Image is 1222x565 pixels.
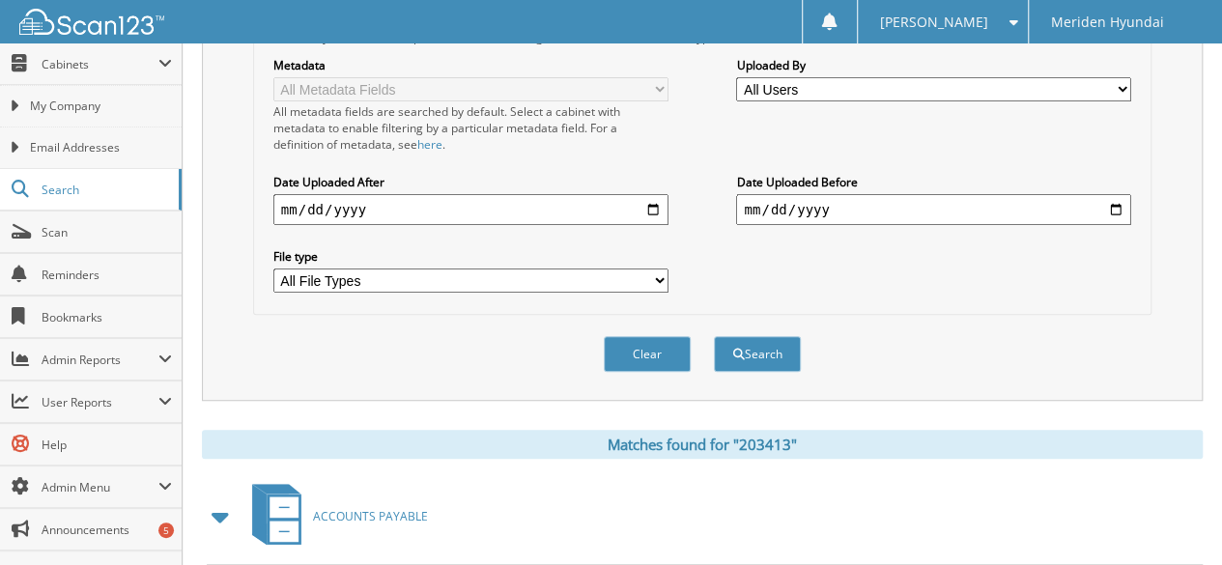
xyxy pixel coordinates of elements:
span: Cabinets [42,56,158,72]
button: Clear [604,336,691,372]
span: Admin Menu [42,479,158,495]
div: All metadata fields are searched by default. Select a cabinet with metadata to enable filtering b... [273,103,668,153]
span: Email Addresses [30,139,172,156]
button: Search [714,336,801,372]
span: Reminders [42,267,172,283]
input: start [273,194,668,225]
label: Uploaded By [736,57,1131,73]
label: File type [273,248,668,265]
input: end [736,194,1131,225]
a: ACCOUNTS PAYABLE [241,478,428,554]
div: 5 [158,523,174,538]
span: Announcements [42,522,172,538]
span: Meriden Hyundai [1051,16,1164,28]
div: Matches found for "203413" [202,430,1203,459]
a: here [417,136,442,153]
span: Scan [42,224,172,240]
span: Bookmarks [42,309,172,325]
iframe: Chat Widget [1125,472,1222,565]
span: ACCOUNTS PAYABLE [313,508,428,524]
span: Search [42,182,169,198]
span: My Company [30,98,172,115]
span: Help [42,437,172,453]
img: scan123-logo-white.svg [19,9,164,35]
span: User Reports [42,394,158,410]
span: Admin Reports [42,352,158,368]
label: Metadata [273,57,668,73]
label: Date Uploaded Before [736,174,1131,190]
label: Date Uploaded After [273,174,668,190]
span: [PERSON_NAME] [879,16,987,28]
